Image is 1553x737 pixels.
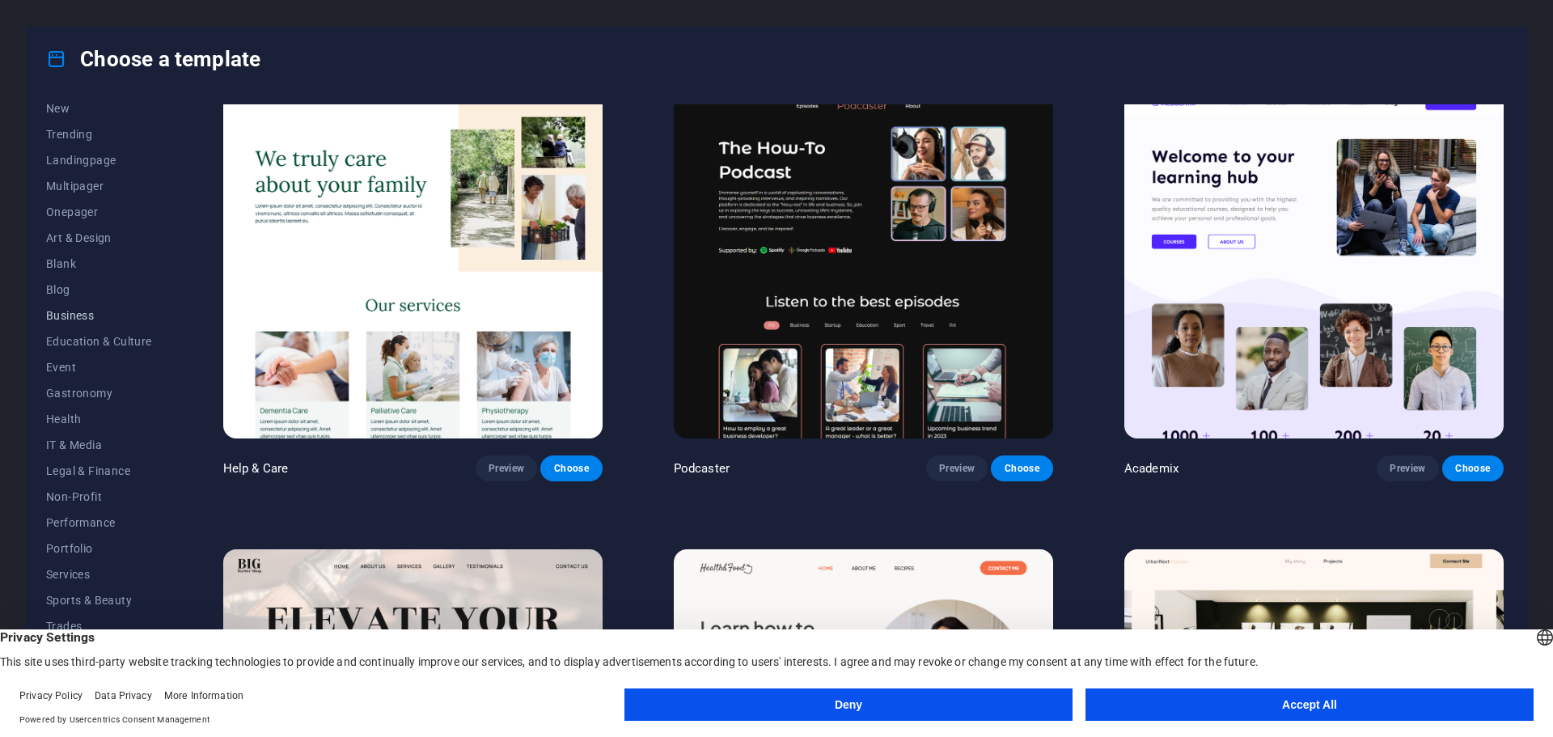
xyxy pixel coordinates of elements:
p: Help & Care [223,460,289,477]
button: Choose [1442,455,1504,481]
span: Health [46,413,152,426]
button: Blank [46,251,152,277]
span: Choose [1455,462,1491,475]
button: Legal & Finance [46,458,152,484]
button: Performance [46,510,152,536]
img: Help & Care [223,89,603,438]
button: Education & Culture [46,328,152,354]
span: Services [46,568,152,581]
button: Non-Profit [46,484,152,510]
span: Blog [46,283,152,296]
button: Sports & Beauty [46,587,152,613]
span: Art & Design [46,231,152,244]
button: Trending [46,121,152,147]
p: Podcaster [674,460,730,477]
span: Legal & Finance [46,464,152,477]
button: Blog [46,277,152,303]
p: Academix [1124,460,1179,477]
button: Health [46,406,152,432]
button: Portfolio [46,536,152,561]
button: Services [46,561,152,587]
button: Choose [540,455,602,481]
button: Gastronomy [46,380,152,406]
button: Business [46,303,152,328]
span: Choose [553,462,589,475]
span: Preview [1390,462,1425,475]
span: Education & Culture [46,335,152,348]
span: Portfolio [46,542,152,555]
span: Blank [46,257,152,270]
span: Trending [46,128,152,141]
span: Performance [46,516,152,529]
span: Sports & Beauty [46,594,152,607]
img: Academix [1124,89,1504,438]
button: IT & Media [46,432,152,458]
span: Gastronomy [46,387,152,400]
h4: Choose a template [46,46,260,72]
button: Preview [1377,455,1438,481]
button: Onepager [46,199,152,225]
span: Business [46,309,152,322]
span: New [46,102,152,115]
span: Event [46,361,152,374]
span: Preview [939,462,975,475]
span: IT & Media [46,438,152,451]
img: Podcaster [674,89,1053,438]
span: Trades [46,620,152,633]
button: Preview [926,455,988,481]
span: Multipager [46,180,152,193]
button: Choose [991,455,1052,481]
span: Preview [489,462,524,475]
button: Preview [476,455,537,481]
button: New [46,95,152,121]
button: Landingpage [46,147,152,173]
button: Event [46,354,152,380]
button: Art & Design [46,225,152,251]
span: Onepager [46,205,152,218]
span: Choose [1004,462,1039,475]
button: Multipager [46,173,152,199]
span: Non-Profit [46,490,152,503]
span: Landingpage [46,154,152,167]
button: Trades [46,613,152,639]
